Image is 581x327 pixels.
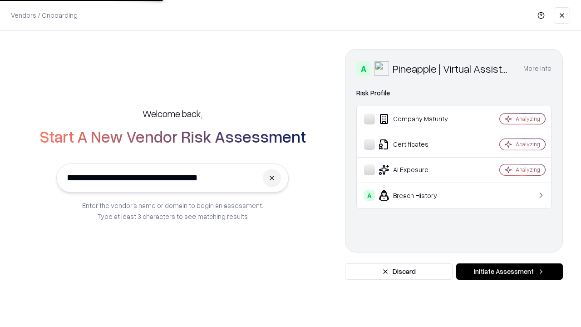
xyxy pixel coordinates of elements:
[364,190,473,201] div: Breach History
[523,60,551,77] button: More info
[364,114,473,124] div: Company Maturity
[364,190,375,201] div: A
[393,61,512,76] div: Pineapple | Virtual Assistant Agency
[516,115,540,123] div: Analyzing
[82,200,263,222] p: Enter the vendor’s name or domain to begin an assessment. Type at least 3 characters to see match...
[356,88,551,99] div: Risk Profile
[345,263,453,280] button: Discard
[39,127,306,145] h2: Start A New Vendor Risk Assessment
[374,61,389,76] img: Pineapple | Virtual Assistant Agency
[364,139,473,150] div: Certificates
[456,263,563,280] button: Initiate Assessment
[364,164,473,175] div: AI Exposure
[356,61,371,76] div: A
[516,140,540,148] div: Analyzing
[11,10,78,20] p: Vendors / Onboarding
[516,166,540,173] div: Analyzing
[143,107,202,120] h5: Welcome back,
